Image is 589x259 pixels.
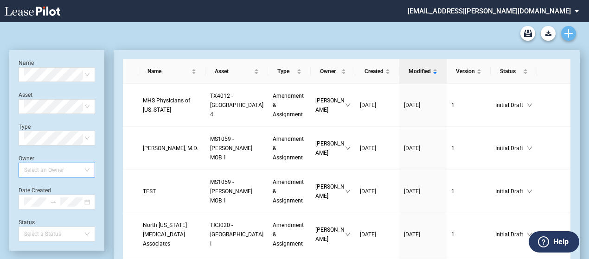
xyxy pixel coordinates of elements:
[365,67,384,76] span: Created
[143,188,156,195] span: TEST
[360,187,395,196] a: [DATE]
[210,179,252,204] span: MS1059 - Jackson MOB 1
[360,188,376,195] span: [DATE]
[495,187,527,196] span: Initial Draft
[456,67,475,76] span: Version
[527,145,532,151] span: down
[210,222,263,247] span: TX3020 - Centennial Medical Pavilion I
[404,188,420,195] span: [DATE]
[360,101,395,110] a: [DATE]
[527,102,532,108] span: down
[315,225,345,244] span: [PERSON_NAME]
[491,59,537,84] th: Status
[404,101,442,110] a: [DATE]
[404,145,420,152] span: [DATE]
[19,187,51,194] label: Date Created
[19,124,31,130] label: Type
[19,219,35,226] label: Status
[143,96,201,114] a: MHS Physicians of [US_STATE]
[138,59,205,84] th: Name
[529,231,579,253] button: Help
[360,230,395,239] a: [DATE]
[143,145,198,152] span: Rajesh Patel, M.D.
[147,67,190,76] span: Name
[205,59,268,84] th: Asset
[277,67,295,76] span: Type
[320,67,339,76] span: Owner
[143,187,201,196] a: TEST
[345,232,351,237] span: down
[404,144,442,153] a: [DATE]
[409,67,431,76] span: Modified
[360,144,395,153] a: [DATE]
[345,102,351,108] span: down
[345,145,351,151] span: down
[143,222,187,247] span: North Texas Kidney Disease Associates
[273,221,306,248] a: Amendment & Assignment
[360,231,376,238] span: [DATE]
[273,222,304,247] span: Amendment & Assignment
[143,97,190,113] span: MHS Physicians of Texas
[404,231,420,238] span: [DATE]
[273,177,306,205] a: Amendment & Assignment
[541,26,556,41] button: Download Blank Form
[451,145,455,152] span: 1
[315,182,345,201] span: [PERSON_NAME]
[451,101,487,110] a: 1
[404,230,442,239] a: [DATE]
[268,59,311,84] th: Type
[19,155,34,162] label: Owner
[561,26,576,41] a: Create new document
[143,144,201,153] a: [PERSON_NAME], M.D.
[399,59,447,84] th: Modified
[315,139,345,158] span: [PERSON_NAME]
[273,136,304,161] span: Amendment & Assignment
[360,102,376,108] span: [DATE]
[273,179,304,204] span: Amendment & Assignment
[451,187,487,196] a: 1
[500,67,521,76] span: Status
[451,102,455,108] span: 1
[50,199,57,205] span: swap-right
[495,144,527,153] span: Initial Draft
[50,199,57,205] span: to
[451,231,455,238] span: 1
[404,102,420,108] span: [DATE]
[451,188,455,195] span: 1
[273,134,306,162] a: Amendment & Assignment
[273,91,306,119] a: Amendment & Assignment
[143,221,201,248] a: North [US_STATE] [MEDICAL_DATA] Associates
[210,177,263,205] a: MS1059 - [PERSON_NAME] MOB 1
[210,134,263,162] a: MS1059 - [PERSON_NAME] MOB 1
[447,59,491,84] th: Version
[538,26,558,41] md-menu: Download Blank Form List
[553,236,569,248] label: Help
[210,221,263,248] a: TX3020 - [GEOGRAPHIC_DATA] I
[273,93,304,118] span: Amendment & Assignment
[495,230,527,239] span: Initial Draft
[19,60,34,66] label: Name
[527,232,532,237] span: down
[451,144,487,153] a: 1
[215,67,252,76] span: Asset
[210,136,252,161] span: MS1059 - Jackson MOB 1
[451,230,487,239] a: 1
[345,189,351,194] span: down
[210,91,263,119] a: TX4012 - [GEOGRAPHIC_DATA] 4
[360,145,376,152] span: [DATE]
[404,187,442,196] a: [DATE]
[495,101,527,110] span: Initial Draft
[19,92,32,98] label: Asset
[520,26,535,41] a: Archive
[311,59,355,84] th: Owner
[527,189,532,194] span: down
[355,59,399,84] th: Created
[210,93,263,118] span: TX4012 - Southwest Plaza 4
[315,96,345,114] span: [PERSON_NAME]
